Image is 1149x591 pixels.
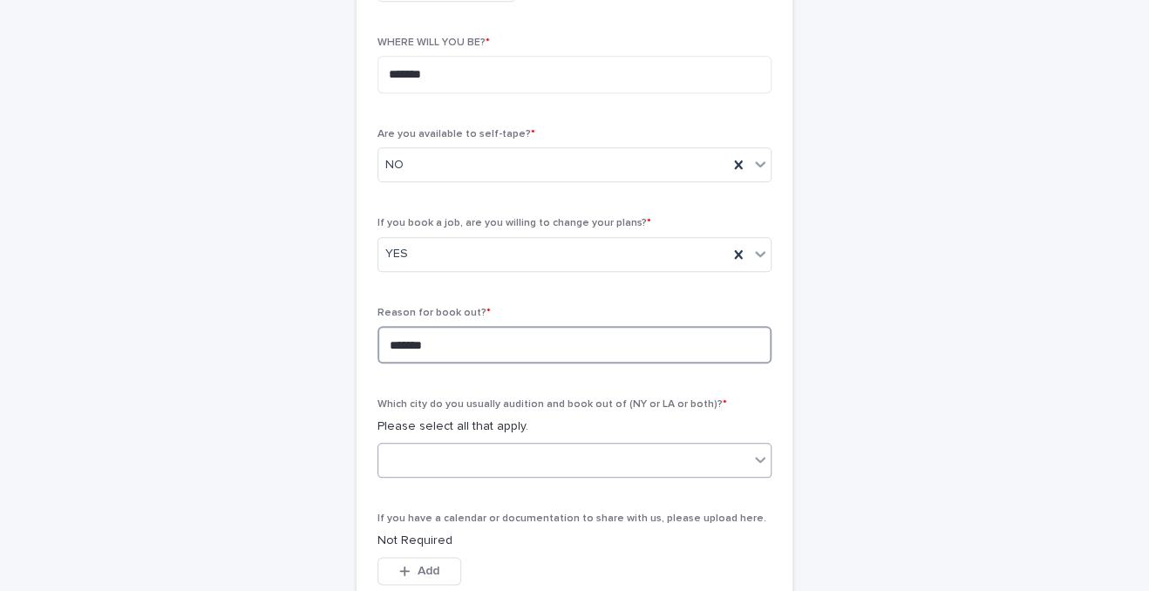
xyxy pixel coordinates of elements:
[377,532,772,550] p: Not Required
[418,565,439,577] span: Add
[377,557,461,585] button: Add
[377,218,651,228] span: If you book a job, are you willing to change your plans?
[377,129,535,139] span: Are you available to self-tape?
[377,37,490,48] span: WHERE WILL YOU BE?
[377,308,491,318] span: Reason for book out?
[385,245,408,263] span: YES
[377,513,766,524] span: If you have a calendar or documentation to share with us, please upload here.
[377,418,772,436] p: Please select all that apply.
[377,399,727,410] span: Which city do you usually audition and book out of (NY or LA or both)?
[385,156,404,174] span: NO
